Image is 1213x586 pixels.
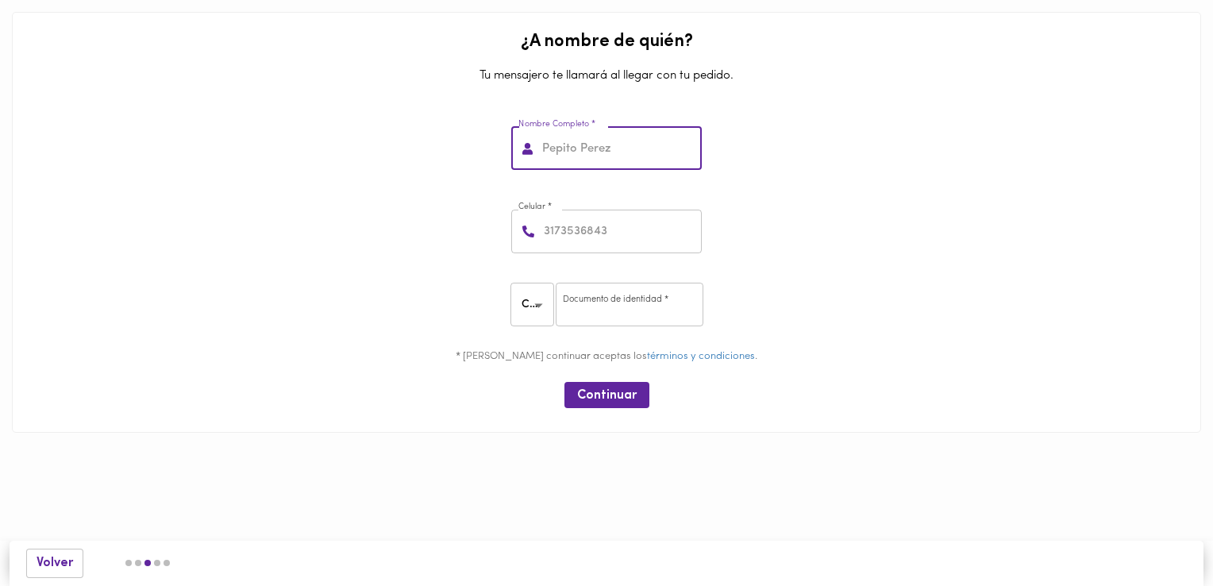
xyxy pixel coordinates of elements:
[37,556,73,571] span: Volver
[564,382,649,408] button: Continuar
[26,549,83,578] button: Volver
[1121,494,1197,570] iframe: Messagebird Livechat Widget
[25,33,1188,52] h2: ¿A nombre de quién?
[25,60,1188,92] p: Tu mensajero te llamará al llegar con tu pedido.
[539,127,702,171] input: Pepito Perez
[577,388,637,403] span: Continuar
[541,210,702,253] input: 3173536843
[647,351,755,361] a: términos y condiciones
[510,283,560,326] div: CC
[25,349,1188,364] p: * [PERSON_NAME] continuar aceptas los .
